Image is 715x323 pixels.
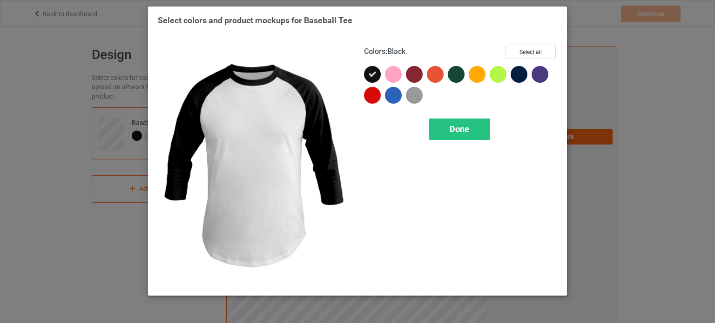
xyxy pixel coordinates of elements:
button: Select all [506,45,556,59]
span: Done [450,124,469,134]
span: Select colors and product mockups for Baseball Tee [158,15,352,25]
h4: : [364,47,405,57]
span: Colors [364,47,385,56]
img: regular.jpg [158,45,351,286]
img: heather_texture.png [406,87,423,104]
span: Black [387,47,405,56]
